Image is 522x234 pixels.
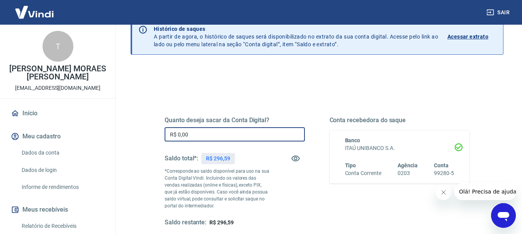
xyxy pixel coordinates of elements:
button: Meu cadastro [9,128,106,145]
h6: Conta Corrente [345,169,381,177]
img: Vindi [9,0,60,24]
iframe: Botão para abrir a janela de mensagens [491,203,516,228]
a: Acessar extrato [447,25,497,48]
span: R$ 296,59 [209,219,234,226]
p: [PERSON_NAME] MORAES [PERSON_NAME] [6,65,109,81]
h5: Conta recebedora do saque [330,116,470,124]
p: A partir de agora, o histórico de saques será disponibilizado no extrato da sua conta digital. Ac... [154,25,438,48]
button: Sair [485,5,513,20]
a: Dados da conta [19,145,106,161]
p: *Corresponde ao saldo disponível para uso na sua Conta Digital Vindi. Incluindo os valores das ve... [165,168,270,209]
p: Histórico de saques [154,25,438,33]
p: Acessar extrato [447,33,488,40]
a: Informe de rendimentos [19,179,106,195]
a: Início [9,105,106,122]
a: Relatório de Recebíveis [19,218,106,234]
h5: Quanto deseja sacar da Conta Digital? [165,116,305,124]
h5: Saldo total*: [165,155,198,162]
span: Banco [345,137,360,143]
span: Olá! Precisa de ajuda? [5,5,65,12]
div: T [43,31,73,62]
span: Tipo [345,162,356,168]
button: Meus recebíveis [9,201,106,218]
a: Dados de login [19,162,106,178]
span: Conta [434,162,449,168]
iframe: Fechar mensagem [436,185,451,200]
h6: 99280-5 [434,169,454,177]
h6: 0203 [398,169,418,177]
iframe: Mensagem da empresa [454,183,516,200]
p: R$ 296,59 [206,155,230,163]
p: [EMAIL_ADDRESS][DOMAIN_NAME] [15,84,100,92]
span: Agência [398,162,418,168]
h6: ITAÚ UNIBANCO S.A. [345,144,454,152]
h5: Saldo restante: [165,219,206,227]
